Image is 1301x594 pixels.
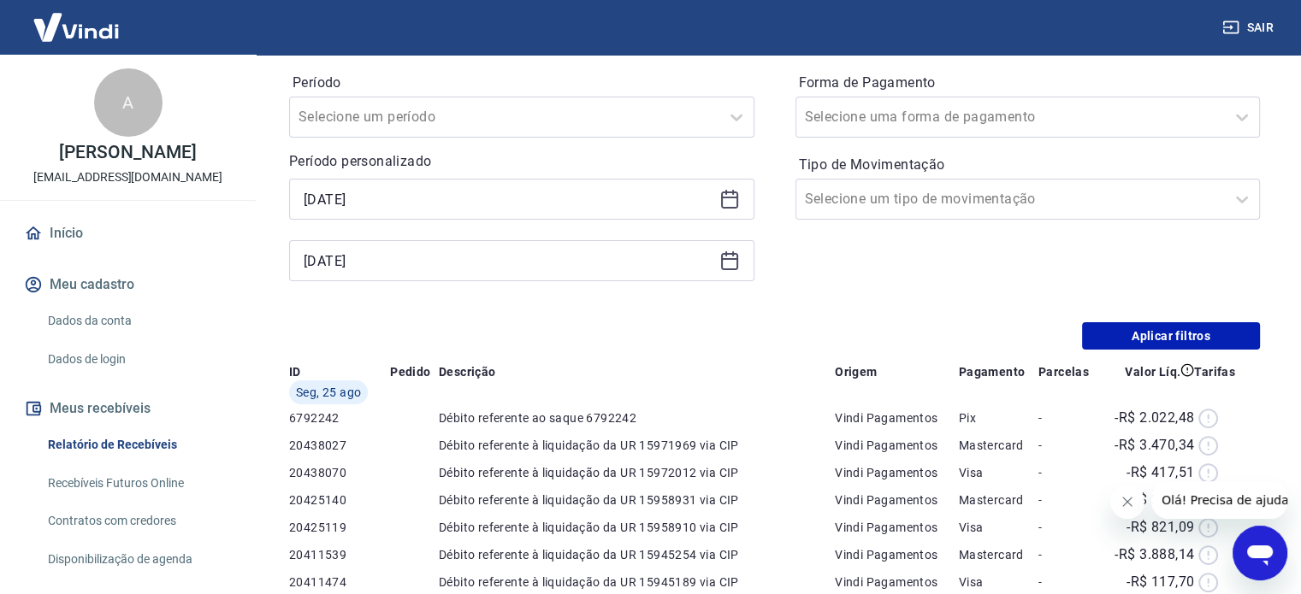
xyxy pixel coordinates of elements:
[1038,546,1099,563] p: -
[1151,481,1287,519] iframe: Mensagem da empresa
[439,546,835,563] p: Débito referente à liquidação da UR 15945254 via CIP
[10,12,144,26] span: Olá! Precisa de ajuda?
[439,519,835,536] p: Débito referente à liquidação da UR 15958910 via CIP
[1127,572,1194,592] p: -R$ 117,70
[289,491,390,509] p: 20425140
[1115,435,1194,456] p: -R$ 3.470,34
[959,363,1026,380] p: Pagamento
[304,248,713,273] input: Data final
[959,464,1038,481] p: Visa
[959,519,1038,536] p: Visa
[439,437,835,454] p: Débito referente à liquidação da UR 15971969 via CIP
[1115,408,1194,428] p: -R$ 2.022,48
[835,546,958,563] p: Vindi Pagamentos
[1219,12,1280,44] button: Sair
[959,437,1038,454] p: Mastercard
[1125,363,1180,380] p: Valor Líq.
[1233,526,1287,580] iframe: Botão para abrir a janela de mensagens
[835,491,958,509] p: Vindi Pagamentos
[835,519,958,536] p: Vindi Pagamentos
[293,73,751,93] label: Período
[289,409,390,426] p: 6792242
[439,573,835,591] p: Débito referente à liquidação da UR 15945189 via CIP
[835,573,958,591] p: Vindi Pagamentos
[33,168,222,186] p: [EMAIL_ADDRESS][DOMAIN_NAME]
[304,186,713,212] input: Data inicial
[289,519,390,536] p: 20425119
[1038,409,1099,426] p: -
[439,464,835,481] p: Débito referente à liquidação da UR 15972012 via CIP
[439,409,835,426] p: Débito referente ao saque 6792242
[390,363,430,380] p: Pedido
[799,155,1257,175] label: Tipo de Movimentação
[41,466,235,501] a: Recebíveis Futuros Online
[799,73,1257,93] label: Forma de Pagamento
[289,363,301,380] p: ID
[959,409,1038,426] p: Pix
[1127,462,1194,483] p: -R$ 417,51
[289,464,390,481] p: 20438070
[41,503,235,538] a: Contratos com credores
[1038,437,1099,454] p: -
[835,464,958,481] p: Vindi Pagamentos
[41,542,235,577] a: Disponibilização de agenda
[1038,491,1099,509] p: -
[835,363,877,380] p: Origem
[439,363,496,380] p: Descrição
[1194,363,1235,380] p: Tarifas
[959,573,1038,591] p: Visa
[439,491,835,509] p: Débito referente à liquidação da UR 15958931 via CIP
[41,303,235,338] a: Dados da conta
[959,491,1038,509] p: Mastercard
[41,427,235,462] a: Relatório de Recebíveis
[1110,485,1144,519] iframe: Fechar mensagem
[289,437,390,454] p: 20438027
[21,390,235,427] button: Meus recebíveis
[21,215,235,252] a: Início
[59,144,196,162] p: [PERSON_NAME]
[289,546,390,563] p: 20411539
[1038,464,1099,481] p: -
[41,342,235,377] a: Dados de login
[835,437,958,454] p: Vindi Pagamentos
[1127,517,1194,538] p: -R$ 821,09
[296,384,361,401] span: Seg, 25 ago
[21,266,235,303] button: Meu cadastro
[1082,322,1260,350] button: Aplicar filtros
[1038,573,1099,591] p: -
[21,1,132,53] img: Vindi
[1038,519,1099,536] p: -
[94,68,163,137] div: A
[1038,363,1089,380] p: Parcelas
[1115,544,1194,565] p: -R$ 3.888,14
[289,573,390,591] p: 20411474
[289,151,754,172] p: Período personalizado
[959,546,1038,563] p: Mastercard
[835,409,958,426] p: Vindi Pagamentos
